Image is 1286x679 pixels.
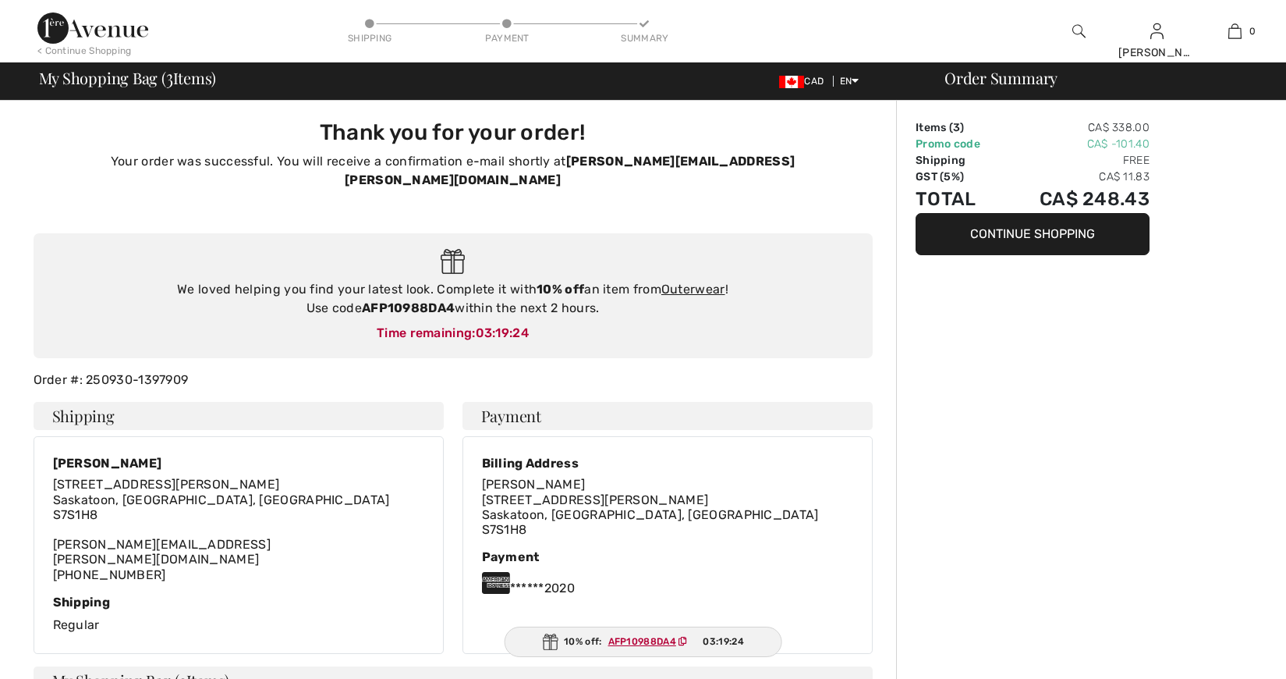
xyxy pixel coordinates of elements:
[1249,24,1256,38] span: 0
[1002,119,1150,136] td: CA$ 338.00
[779,76,830,87] span: CAD
[1150,22,1164,41] img: My Info
[621,31,668,45] div: Summary
[53,477,390,521] span: [STREET_ADDRESS][PERSON_NAME] Saskatoon, [GEOGRAPHIC_DATA], [GEOGRAPHIC_DATA] S7S1H8
[362,300,455,315] strong: AFP10988DA4
[482,456,819,471] div: Billing Address
[53,595,424,635] div: Regular
[49,280,857,318] div: We loved helping you find your latest look. Complete it with an item from ! Use code within the n...
[166,66,173,87] span: 3
[504,627,782,657] div: 10% off:
[1187,632,1270,671] iframe: Opens a widget where you can chat to one of our agents
[53,595,424,610] div: Shipping
[345,154,795,187] strong: [PERSON_NAME][EMAIL_ADDRESS][PERSON_NAME][DOMAIN_NAME]
[916,119,1002,136] td: Items ( )
[542,634,558,650] img: Gift.svg
[916,185,1002,213] td: Total
[916,136,1002,152] td: Promo code
[916,213,1150,255] button: Continue Shopping
[1118,44,1195,61] div: [PERSON_NAME]
[1002,185,1150,213] td: CA$ 248.43
[953,121,960,134] span: 3
[34,402,444,430] h4: Shipping
[441,249,465,275] img: Gift.svg
[482,549,853,564] div: Payment
[39,70,217,86] span: My Shopping Bag ( Items)
[482,492,819,537] span: [STREET_ADDRESS][PERSON_NAME] Saskatoon, [GEOGRAPHIC_DATA], [GEOGRAPHIC_DATA] S7S1H8
[916,152,1002,169] td: Shipping
[37,44,132,58] div: < Continue Shopping
[43,119,863,146] h3: Thank you for your order!
[49,324,857,343] div: Time remaining:
[1002,152,1150,169] td: Free
[1002,169,1150,185] td: CA$ 11.83
[916,169,1002,185] td: GST (5%)
[482,477,586,492] span: [PERSON_NAME]
[24,371,882,389] div: Order #: 250930-1397909
[608,636,676,647] ins: AFP10988DA4
[1072,22,1086,41] img: search the website
[926,70,1277,86] div: Order Summary
[1196,22,1273,41] a: 0
[661,282,725,297] a: Outerwear
[346,31,393,45] div: Shipping
[37,12,148,44] img: 1ère Avenue
[53,456,424,471] div: [PERSON_NAME]
[537,282,584,297] strong: 10% off
[703,635,743,649] span: 03:19:24
[779,76,804,88] img: Canadian Dollar
[484,31,530,45] div: Payment
[53,477,424,581] div: [PERSON_NAME][EMAIL_ADDRESS][PERSON_NAME][DOMAIN_NAME] [PHONE_NUMBER]
[462,402,873,430] h4: Payment
[1228,22,1242,41] img: My Bag
[43,152,863,190] p: Your order was successful. You will receive a confirmation e-mail shortly at
[476,325,529,340] span: 03:19:24
[840,76,859,87] span: EN
[1150,23,1164,38] a: Sign In
[1002,136,1150,152] td: CA$ -101.40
